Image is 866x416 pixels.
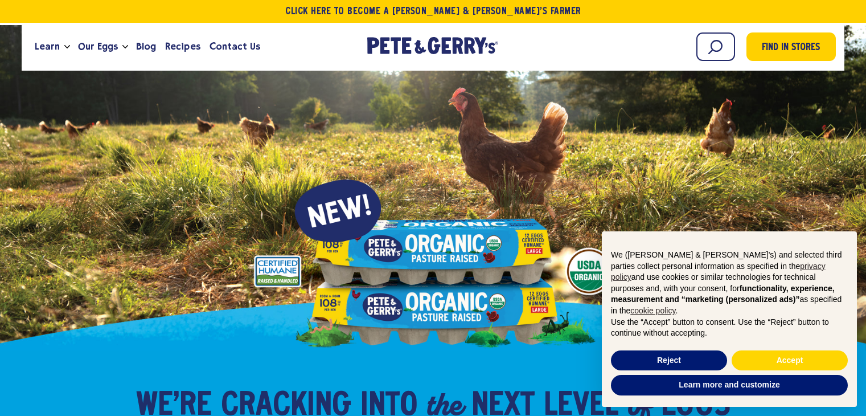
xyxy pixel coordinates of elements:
[78,39,118,54] span: Our Eggs
[35,39,60,54] span: Learn
[630,306,675,315] a: cookie policy
[64,45,70,49] button: Open the dropdown menu for Learn
[611,317,848,339] p: Use the “Accept” button to consent. Use the “Reject” button to continue without accepting.
[132,31,161,62] a: Blog
[593,222,866,416] div: Notice
[136,39,156,54] span: Blog
[210,39,260,54] span: Contact Us
[165,39,200,54] span: Recipes
[732,350,848,371] button: Accept
[122,45,128,49] button: Open the dropdown menu for Our Eggs
[611,375,848,395] button: Learn more and customize
[161,31,204,62] a: Recipes
[611,350,727,371] button: Reject
[205,31,265,62] a: Contact Us
[73,31,122,62] a: Our Eggs
[611,250,848,317] p: We ([PERSON_NAME] & [PERSON_NAME]'s) and selected third parties collect personal information as s...
[746,32,836,61] a: Find in Stores
[30,31,64,62] a: Learn
[762,40,820,56] span: Find in Stores
[696,32,735,61] input: Search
